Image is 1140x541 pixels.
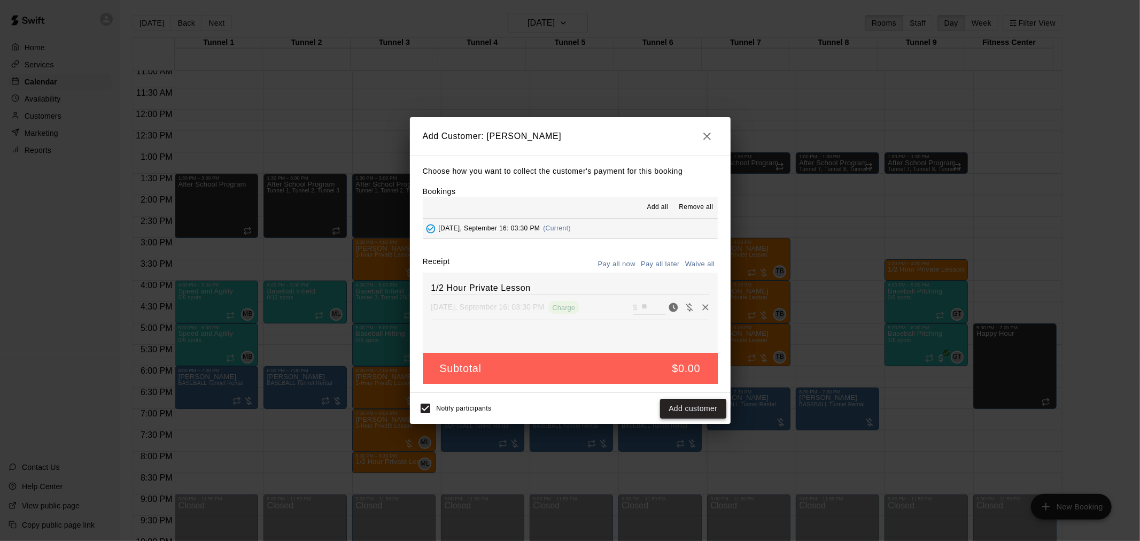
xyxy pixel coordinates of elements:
span: Add all [647,202,669,213]
button: Waive all [683,256,718,273]
label: Bookings [423,187,456,196]
p: Choose how you want to collect the customer's payment for this booking [423,165,718,178]
span: Pay now [665,302,681,311]
h6: 1/2 Hour Private Lesson [431,281,709,295]
button: Pay all now [595,256,639,273]
button: Pay all later [638,256,683,273]
button: Remove all [674,199,717,216]
p: [DATE], September 16: 03:30 PM [431,302,545,312]
p: $ [633,302,638,313]
button: Added - Collect Payment[DATE], September 16: 03:30 PM(Current) [423,219,718,238]
button: Add customer [660,399,726,419]
span: [DATE], September 16: 03:30 PM [439,225,540,232]
h2: Add Customer: [PERSON_NAME] [410,117,731,156]
span: Notify participants [437,405,492,413]
span: Waive payment [681,302,697,311]
button: Add all [640,199,674,216]
button: Added - Collect Payment [423,221,439,237]
span: Remove all [679,202,713,213]
h5: Subtotal [440,361,482,376]
label: Receipt [423,256,450,273]
button: Remove [697,299,714,315]
h5: $0.00 [672,361,700,376]
span: (Current) [543,225,571,232]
